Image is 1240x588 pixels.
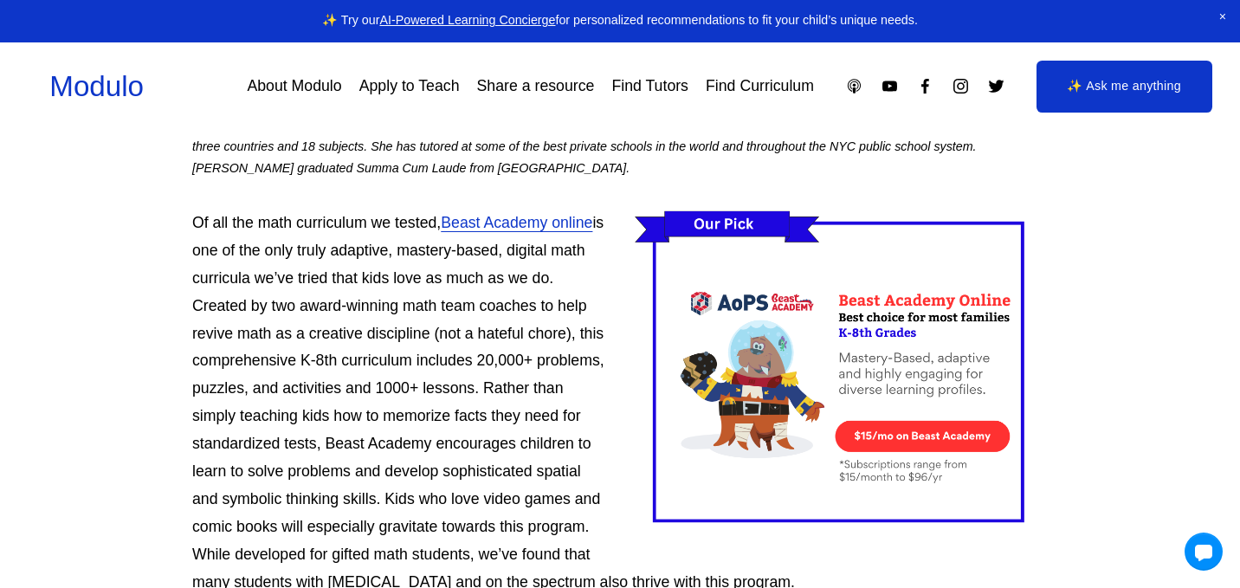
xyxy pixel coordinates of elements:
a: Beast Academy [635,210,1048,534]
a: Apple Podcasts [845,77,863,95]
a: Facebook [916,77,934,95]
a: Twitter [987,77,1005,95]
a: YouTube [881,77,899,95]
a: Share a resource [477,71,595,101]
a: Find Tutors [611,71,688,101]
a: Modulo [49,70,144,102]
a: Apply to Teach [359,71,460,101]
a: About Modulo [247,71,341,101]
a: Beast Academy online [441,214,592,231]
a: Find Curriculum [706,71,814,101]
a: ✨ Ask me anything [1037,61,1212,113]
a: Instagram [952,77,970,95]
a: AI-Powered Learning Concierge [379,13,555,27]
